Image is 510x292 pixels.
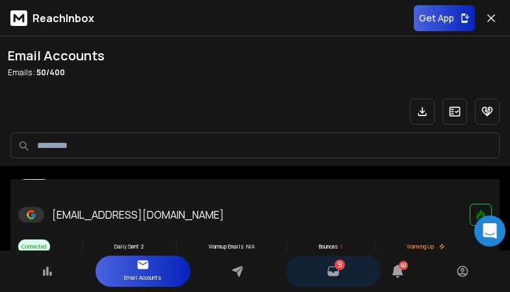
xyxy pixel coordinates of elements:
div: 2 [114,243,144,250]
div: N/A [209,243,255,250]
h1: Email Accounts [8,47,105,65]
span: | [373,239,376,254]
p: ReachInbox [32,10,94,26]
span: 50 / 400 [36,67,65,78]
p: Daily Sent [114,243,138,250]
span: 9 [337,260,342,270]
div: Open Intercom Messenger [474,215,505,247]
span: 50 [399,261,408,270]
p: [EMAIL_ADDRESS][DOMAIN_NAME] [52,207,224,223]
p: Bounces [319,243,338,250]
span: | [175,239,177,254]
p: 1 [340,243,342,250]
span: | [81,239,84,254]
p: Warming Up [407,243,444,250]
p: Email Accounts [124,271,161,284]
span: | [285,239,288,254]
span: Connected [18,239,50,254]
p: Emails : [8,67,105,78]
a: 9 [327,265,340,278]
button: Get App [414,5,475,31]
p: Warmup Emails [209,243,244,250]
